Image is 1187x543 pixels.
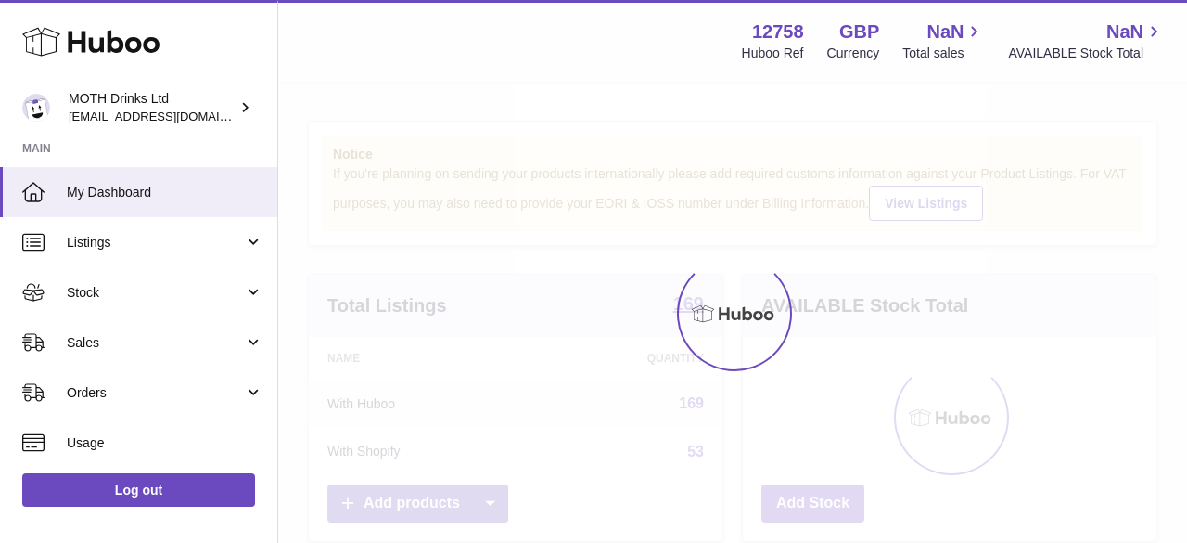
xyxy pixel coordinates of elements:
span: Sales [67,334,244,352]
span: Listings [67,234,244,252]
div: Huboo Ref [742,45,804,62]
a: NaN Total sales [902,19,985,62]
div: Currency [827,45,880,62]
a: NaN AVAILABLE Stock Total [1008,19,1165,62]
div: MOTH Drinks Ltd [69,90,236,125]
span: My Dashboard [67,184,263,201]
a: Log out [22,473,255,507]
span: [EMAIL_ADDRESS][DOMAIN_NAME] [69,109,273,123]
span: AVAILABLE Stock Total [1008,45,1165,62]
span: Stock [67,284,244,302]
span: Usage [67,434,263,452]
strong: GBP [839,19,879,45]
img: internalAdmin-12758@internal.huboo.com [22,94,50,122]
span: Total sales [902,45,985,62]
span: NaN [926,19,964,45]
span: NaN [1106,19,1143,45]
span: Orders [67,384,244,402]
strong: 12758 [752,19,804,45]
